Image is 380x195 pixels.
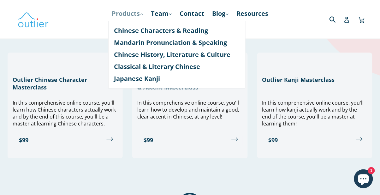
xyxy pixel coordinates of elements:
a: Chinese History, Literature & Culture [114,49,240,61]
a: Chinese Characters & Reading [114,25,240,37]
a: Blog [209,8,232,19]
span: In this comprehensive online course, you'll learn how Chinese characters actually work and by the... [13,99,116,127]
a: Japanese Kanji [114,73,240,85]
img: Outlier Linguistics [17,10,49,28]
a: Classical & Literary Chinese [114,61,240,73]
a: Contact [176,8,207,19]
inbox-online-store-chat: Shopify online store chat [352,169,375,190]
a: Team [148,8,175,19]
span: In this comprehensive online course, you'll learn how to develop and maintain a good, clear accen... [137,99,239,120]
a: $99 [137,133,242,148]
a: Mandarin Pronunciation & Speaking [114,37,240,49]
a: $99 [13,133,118,148]
a: Resources [233,8,271,19]
h3: Outlier Chinese Character Masterclass [13,76,118,91]
a: Products [109,8,146,19]
span: In this comprehensive online course, you'll learn how kanji actually work and by the end of the c... [262,99,364,127]
h3: Outlier Kanji Masterclass [262,76,367,83]
a: $99 [262,133,367,148]
input: Search [328,13,345,26]
a: Course Login [167,19,213,31]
